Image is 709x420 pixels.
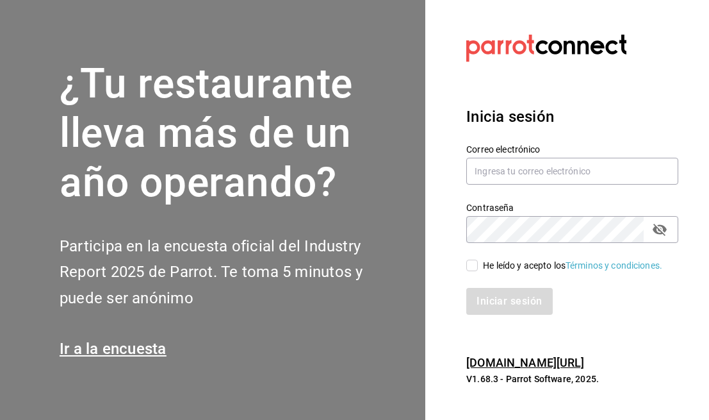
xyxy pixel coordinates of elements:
input: Ingresa tu correo electrónico [466,158,678,185]
button: passwordField [649,219,671,240]
h2: Participa en la encuesta oficial del Industry Report 2025 de Parrot. Te toma 5 minutos y puede se... [60,233,405,312]
h1: ¿Tu restaurante lleva más de un año operando? [60,60,405,207]
a: [DOMAIN_NAME][URL] [466,356,584,369]
h3: Inicia sesión [466,105,678,128]
label: Contraseña [466,203,678,212]
div: He leído y acepto los [483,259,662,273]
a: Términos y condiciones. [566,260,662,271]
label: Correo electrónico [466,145,678,154]
p: V1.68.3 - Parrot Software, 2025. [466,373,678,385]
a: Ir a la encuesta [60,340,167,358]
